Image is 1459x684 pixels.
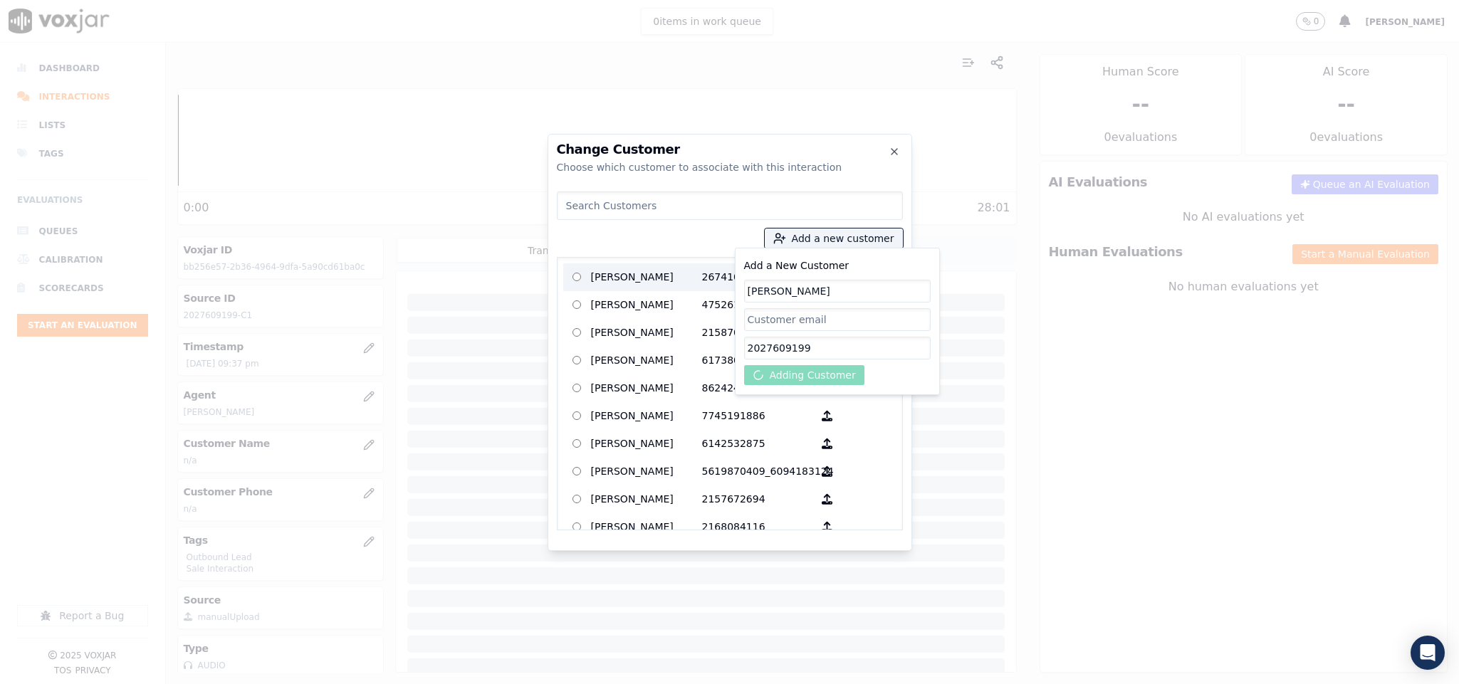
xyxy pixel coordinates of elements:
[813,461,841,483] button: [PERSON_NAME] 5619870409_6094183124
[744,337,931,359] input: Customer phone
[572,411,582,421] input: [PERSON_NAME] 7745191886
[572,300,582,310] input: [PERSON_NAME] 4752610421
[702,405,813,427] p: 7745191886
[702,433,813,455] p: 6142532875
[813,405,841,427] button: [PERSON_NAME] 7745191886
[702,377,813,399] p: 8624240326
[702,516,813,538] p: 2168084116
[765,228,903,248] button: Add a new customer
[744,308,931,331] input: Customer email
[744,260,849,271] label: Add a New Customer
[557,160,903,174] div: Choose which customer to associate with this interaction
[591,516,702,538] p: [PERSON_NAME]
[591,377,702,399] p: [PERSON_NAME]
[702,349,813,372] p: 6173808758
[702,266,813,288] p: 2674106790
[591,461,702,483] p: [PERSON_NAME]
[572,495,582,504] input: [PERSON_NAME] 2157672694
[813,488,841,510] button: [PERSON_NAME] 2157672694
[557,143,903,156] h2: Change Customer
[572,356,582,365] input: [PERSON_NAME] 6173808758
[591,322,702,344] p: [PERSON_NAME]
[557,191,903,220] input: Search Customers
[744,280,931,302] input: Customer name
[572,522,582,532] input: [PERSON_NAME] 2168084116
[572,467,582,476] input: [PERSON_NAME] 5619870409_6094183124
[572,328,582,337] input: [PERSON_NAME] 2158707614
[702,322,813,344] p: 2158707614
[702,488,813,510] p: 2157672694
[702,294,813,316] p: 4752610421
[591,294,702,316] p: [PERSON_NAME]
[1411,636,1445,670] div: Open Intercom Messenger
[572,384,582,393] input: [PERSON_NAME] 8624240326
[591,266,702,288] p: [PERSON_NAME]
[591,405,702,427] p: [PERSON_NAME]
[591,349,702,372] p: [PERSON_NAME]
[591,433,702,455] p: [PERSON_NAME]
[572,273,582,282] input: [PERSON_NAME] 2674106790
[813,516,841,538] button: [PERSON_NAME] 2168084116
[591,488,702,510] p: [PERSON_NAME]
[572,439,582,448] input: [PERSON_NAME] 6142532875
[702,461,813,483] p: 5619870409_6094183124
[813,433,841,455] button: [PERSON_NAME] 6142532875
